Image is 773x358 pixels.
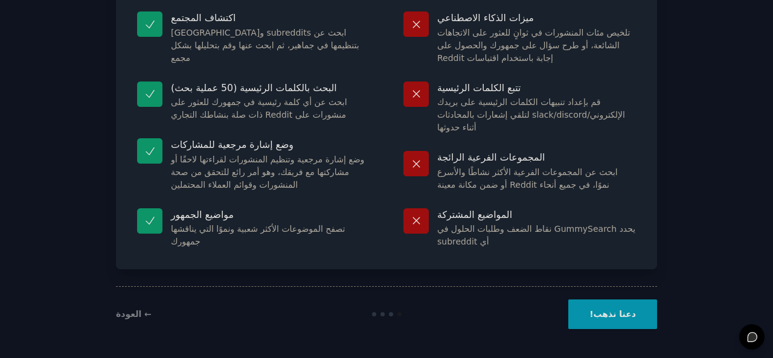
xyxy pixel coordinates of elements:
[171,209,234,220] font: مواضيع الجمهور
[568,299,657,329] button: دعنا نذهب!
[437,209,512,220] font: المواضيع المشتركة
[171,224,345,246] font: تصفح الموضوعات الأكثر شعبية ونموًا التي يناقشها جمهورك
[437,167,618,190] font: ابحث عن المجموعات الفرعية الأكثر نشاطًا والأسرع نموًا، في جميع أنحاء Reddit أو ضمن مكانة معينة
[171,139,293,150] font: وضع إشارة مرجعية للمشاركات
[171,12,236,24] font: اكتشاف المجتمع
[437,28,630,63] font: تلخيص مئات المنشورات في ثوانٍ للعثور على الاتجاهات الشائعة، أو طرح سؤال على جمهورك والحصول على إج...
[171,155,364,190] font: وضع إشارة مرجعية وتنظيم المنشورات لقراءتها لاحقًا أو مشاركتها مع فريقك، وهو أمر رائع للتحقق من صح...
[171,82,337,94] font: البحث بالكلمات الرئيسية (50 عملية بحث)
[589,309,636,319] font: دعنا نذهب!
[437,12,534,24] font: ميزات الذكاء الاصطناعي
[437,152,545,163] font: المجموعات الفرعية الرائجة
[437,224,635,246] font: يحدد GummySearch نقاط الضعف وطلبات الحلول في أي subreddit
[171,97,347,120] font: ابحث عن أي كلمة رئيسية في جمهورك للعثور على منشورات على Reddit ذات صلة بنشاطك التجاري
[116,309,152,319] a: ← العودة
[171,28,359,63] font: ابحث عن subreddits و[GEOGRAPHIC_DATA] بتنظيمها في جماهير، ثم ابحث عنها وقم بتحليلها بشكل مجمع
[437,97,625,132] font: قم بإعداد تنبيهات الكلمات الرئيسية على بريدك الإلكتروني/slack/discord لتلقي إشعارات بالمحادثات أث...
[437,82,521,94] font: تتبع الكلمات الرئيسية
